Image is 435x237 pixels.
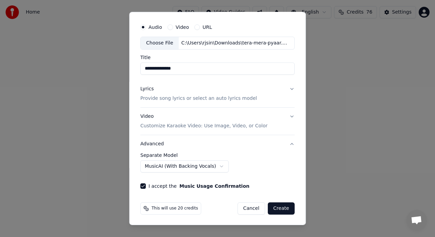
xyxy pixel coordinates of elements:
[179,40,294,47] div: C:\Users\rjsin\Downloads\tera-mera-pyaar.mp3
[268,202,295,215] button: Create
[149,184,249,188] label: I accept the
[141,37,179,49] div: Choose File
[140,55,295,60] label: Title
[140,86,154,92] div: Lyrics
[149,25,162,30] label: Audio
[140,95,257,102] p: Provide song lyrics or select an auto lyrics model
[140,108,295,135] button: VideoCustomize Karaoke Video: Use Image, Video, or Color
[179,184,249,188] button: I accept the
[140,80,295,107] button: LyricsProvide song lyrics or select an auto lyrics model
[140,153,295,158] label: Separate Model
[140,153,295,178] div: Advanced
[238,202,265,215] button: Cancel
[203,25,212,30] label: URL
[140,123,267,129] p: Customize Karaoke Video: Use Image, Video, or Color
[140,135,295,153] button: Advanced
[152,206,198,211] span: This will use 20 credits
[176,25,189,30] label: Video
[140,113,267,129] div: Video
